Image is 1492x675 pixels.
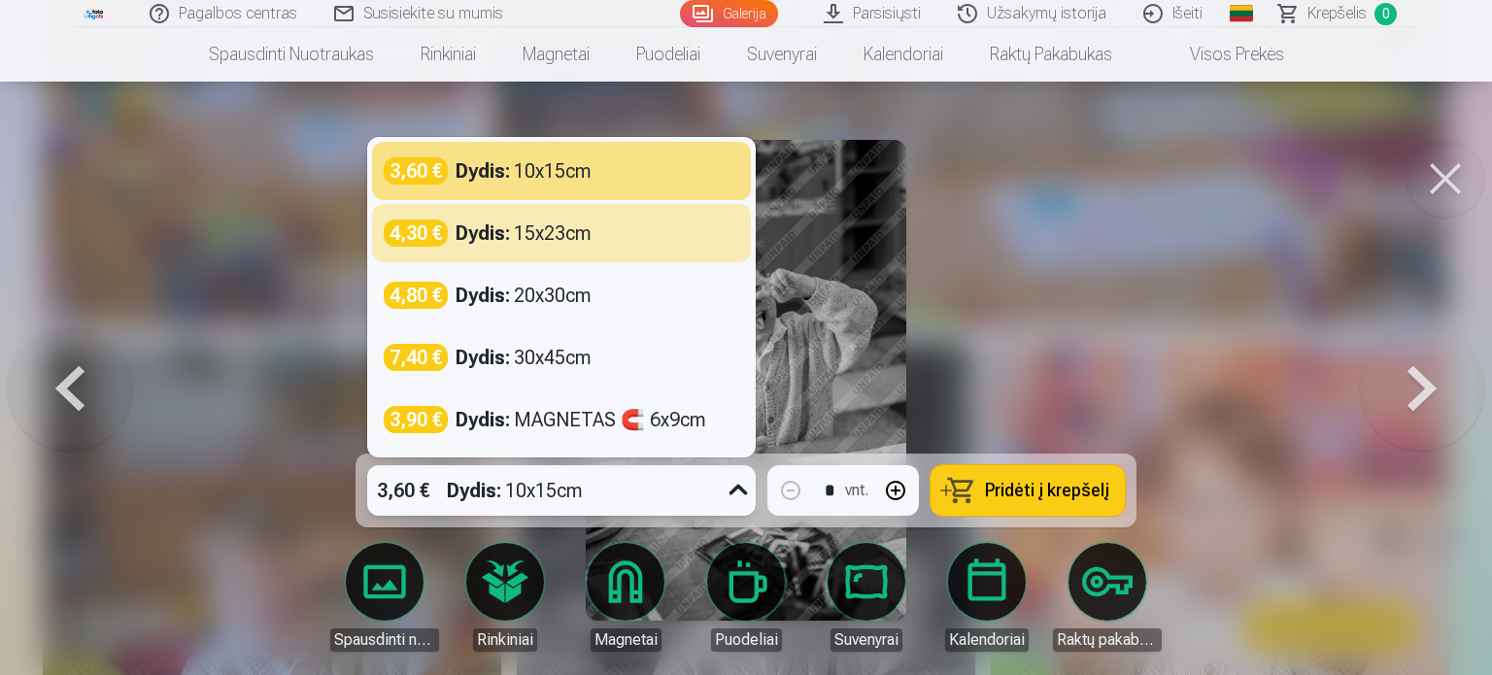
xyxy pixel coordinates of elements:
a: Raktų pakabukas [1053,543,1162,652]
img: /fa5 [84,8,105,19]
span: 0 [1374,3,1397,25]
div: 30x45cm [456,344,592,371]
div: 3,90 € [384,406,448,433]
a: Magnetai [499,27,613,82]
div: Suvenyrai [831,628,902,652]
div: 3,60 € [384,157,448,185]
div: 10x15cm [447,465,583,516]
strong: Dydis : [456,282,510,309]
div: 4,30 € [384,219,448,247]
a: Rinkiniai [397,27,499,82]
a: Magnetai [571,543,680,652]
strong: Dydis : [456,406,510,433]
a: Spausdinti nuotraukas [330,543,439,652]
a: Puodeliai [692,543,800,652]
a: Spausdinti nuotraukas [186,27,397,82]
a: Suvenyrai [812,543,921,652]
div: Puodeliai [711,628,782,652]
a: Kalendoriai [932,543,1041,652]
a: Kalendoriai [840,27,966,82]
a: Visos prekės [1136,27,1307,82]
a: Rinkiniai [451,543,559,652]
div: Raktų pakabukas [1053,628,1162,652]
span: Krepšelis [1307,2,1367,25]
div: vnt. [845,479,868,502]
strong: Dydis : [456,344,510,371]
span: Pridėti į krepšelį [985,482,1109,499]
a: Suvenyrai [724,27,840,82]
div: 4,80 € [384,282,448,309]
a: Puodeliai [613,27,724,82]
div: Spausdinti nuotraukas [330,628,439,652]
div: 3,60 € [367,465,439,516]
div: 7,40 € [384,344,448,371]
div: 10x15cm [456,157,592,185]
div: 15x23cm [456,219,592,247]
a: Raktų pakabukas [966,27,1136,82]
div: Kalendoriai [945,628,1029,652]
div: MAGNETAS 🧲 6x9cm [456,406,706,433]
button: Pridėti į krepšelį [931,465,1125,516]
div: Rinkiniai [473,628,537,652]
div: Magnetai [591,628,661,652]
strong: Dydis : [447,477,501,504]
strong: Dydis : [456,157,510,185]
div: 20x30cm [456,282,592,309]
strong: Dydis : [456,219,510,247]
